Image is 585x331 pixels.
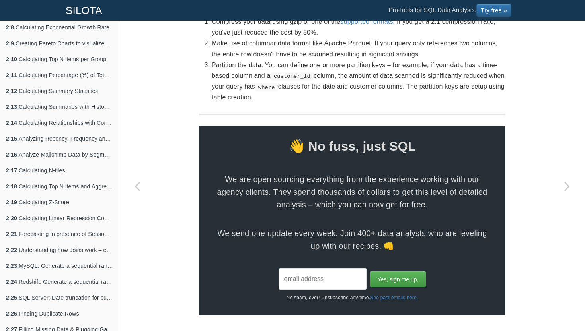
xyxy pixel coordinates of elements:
b: 2.14. [6,120,19,126]
li: Make use of columnar data format like Apache Parquet. If your query only references two columns, ... [212,38,505,59]
b: 2.23. [6,263,19,269]
code: customer_id [271,72,314,80]
input: Yes, sign me up. [370,271,426,287]
a: SILOTA [60,0,108,20]
a: Try free » [476,4,511,17]
span: We are open sourcing everything from the experience working with our agency clients. They spend t... [215,173,489,211]
span: 👋 No fuss, just SQL [199,135,505,157]
a: Next page: White label reports [549,41,585,331]
a: Previous page: Modeling: Denormalized Dimension Tables with Materialized Views for Business Users [119,41,155,331]
iframe: Drift Widget Chat Controller [545,291,575,321]
b: 2.17. [6,167,19,174]
b: 2.10. [6,56,19,62]
b: 2.24. [6,279,19,285]
input: email address [279,268,367,289]
b: 2.25. [6,294,19,301]
b: 2.16. [6,151,19,158]
a: See past emails here. [370,295,418,300]
b: 2.18. [6,183,19,190]
code: where [255,83,278,91]
b: 2.22. [6,247,19,253]
b: 2.11. [6,72,19,78]
li: Pro-tools for SQL Data Analysis. [380,0,519,20]
b: 2.8. [6,24,16,31]
li: Compress your data using gzip or one of the . If you get a 2:1 compression ratio, you've just red... [212,16,505,38]
b: 2.21. [6,231,19,237]
b: 2.13. [6,104,19,110]
b: 2.12. [6,88,19,94]
span: We send one update every week. Join 400+ data analysts who are leveling up with our recipes. 👊 [215,227,489,252]
b: 2.15. [6,135,19,142]
p: No spam, ever! Unsubscribe any time. [199,290,505,302]
a: supported formats [340,18,393,25]
b: 2.9. [6,40,16,46]
b: 2.26. [6,310,19,317]
b: 2.20. [6,215,19,221]
li: Partition the data. You can define one or more partition keys – for example, if your data has a t... [212,60,505,103]
b: 2.19. [6,199,19,205]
